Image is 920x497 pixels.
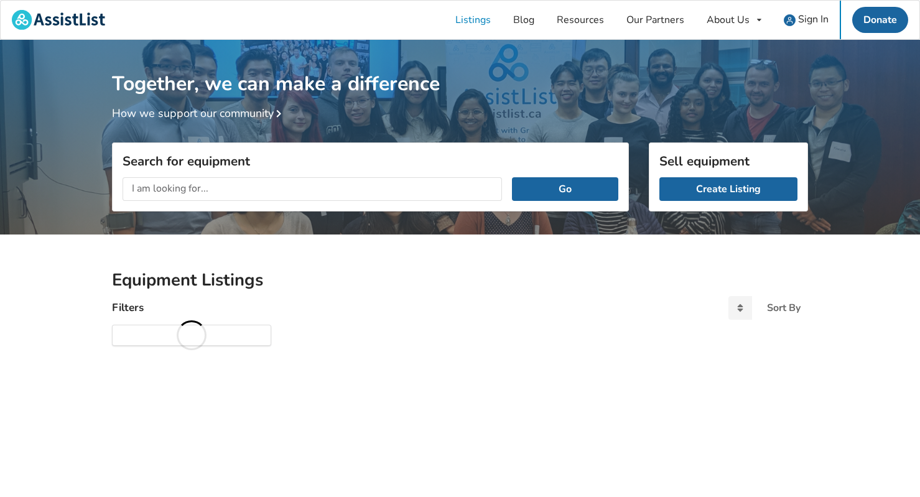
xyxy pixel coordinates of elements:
[512,177,618,201] button: Go
[502,1,546,39] a: Blog
[112,40,808,96] h1: Together, we can make a difference
[123,153,618,169] h3: Search for equipment
[707,15,750,25] div: About Us
[444,1,502,39] a: Listings
[659,153,797,169] h3: Sell equipment
[784,14,796,26] img: user icon
[615,1,695,39] a: Our Partners
[112,269,808,291] h2: Equipment Listings
[773,1,840,39] a: user icon Sign In
[546,1,615,39] a: Resources
[852,7,908,33] a: Donate
[12,10,105,30] img: assistlist-logo
[659,177,797,201] a: Create Listing
[123,177,502,201] input: I am looking for...
[112,106,286,121] a: How we support our community
[798,12,829,26] span: Sign In
[767,303,801,313] div: Sort By
[112,300,144,315] h4: Filters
